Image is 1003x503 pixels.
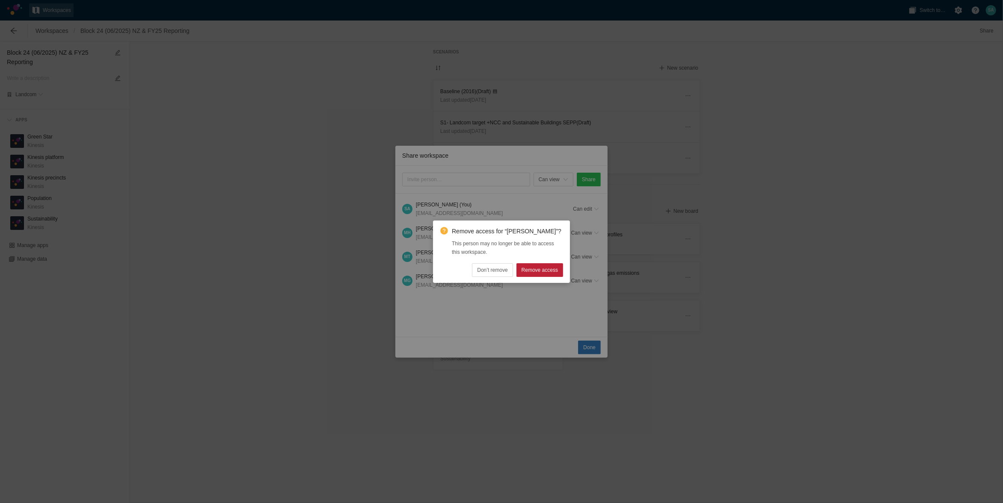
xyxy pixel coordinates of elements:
[452,239,563,256] div: This person may no longer be able to access this workspace.
[522,266,558,274] span: Remove access
[477,266,507,274] span: Don’t remove
[452,226,563,236] h3: Remove access for “[PERSON_NAME]”?
[472,263,513,277] button: Don’t remove
[516,263,563,277] button: Remove access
